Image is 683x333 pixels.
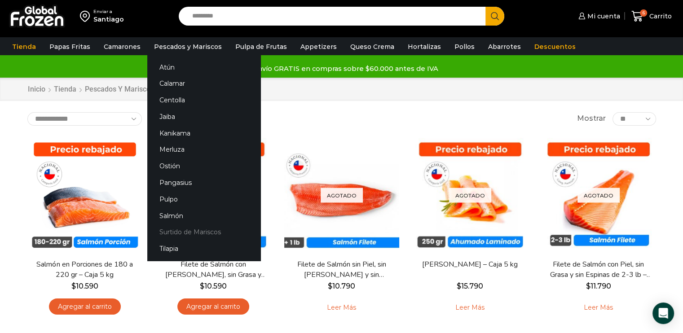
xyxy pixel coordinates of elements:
[161,259,264,280] a: Filete de Salmón con [PERSON_NAME], sin Grasa y sin Espinas 1-2 lb – Caja 10 Kg
[231,38,291,55] a: Pulpa de Frutas
[449,188,491,202] p: Agotado
[457,282,461,290] span: $
[328,282,332,290] span: $
[290,259,393,280] a: Filete de Salmón sin Piel, sin [PERSON_NAME] y sin [PERSON_NAME] – Caja 10 Kg
[49,298,121,315] a: Agregar al carrito: “Salmón en Porciones de 180 a 220 gr - Caja 5 kg”
[84,84,154,95] a: Pescados y Mariscos
[647,12,672,21] span: Carrito
[546,259,650,280] a: Filete de Salmón con Piel, sin Grasa y sin Espinas de 2-3 lb – Premium – Caja 10 kg
[200,282,204,290] span: $
[147,92,260,109] a: Centolla
[80,9,93,24] img: address-field-icon.svg
[147,125,260,141] a: Kanikama
[150,38,226,55] a: Pescados y Mariscos
[403,38,445,55] a: Hortalizas
[485,7,504,26] button: Search button
[147,75,260,92] a: Calamar
[93,15,124,24] div: Santiago
[99,38,145,55] a: Camarones
[328,282,355,290] bdi: 10.790
[586,282,590,290] span: $
[8,38,40,55] a: Tienda
[27,112,142,126] select: Pedido de la tienda
[147,191,260,207] a: Pulpo
[147,207,260,224] a: Salmón
[93,9,124,15] div: Enviar a
[418,259,521,270] a: [PERSON_NAME] – Caja 5 kg
[147,59,260,75] a: Atún
[457,282,483,290] bdi: 15.790
[530,38,580,55] a: Descuentos
[177,298,249,315] a: Agregar al carrito: “Filete de Salmón con Piel, sin Grasa y sin Espinas 1-2 lb – Caja 10 Kg”
[147,175,260,191] a: Pangasius
[484,38,525,55] a: Abarrotes
[27,84,187,95] nav: Breadcrumb
[640,9,647,17] span: 6
[33,259,136,280] a: Salmón en Porciones de 180 a 220 gr – Caja 5 kg
[576,7,620,25] a: Mi cuenta
[570,298,627,317] a: Leé más sobre “Filete de Salmón con Piel, sin Grasa y sin Espinas de 2-3 lb - Premium - Caja 10 kg”
[313,298,370,317] a: Leé más sobre “Filete de Salmón sin Piel, sin Grasa y sin Espinas – Caja 10 Kg”
[296,38,341,55] a: Appetizers
[321,188,363,202] p: Agotado
[147,241,260,257] a: Tilapia
[577,114,606,124] span: Mostrar
[346,38,399,55] a: Queso Crema
[441,298,498,317] a: Leé más sobre “Salmón Ahumado Laminado - Caja 5 kg”
[147,224,260,241] a: Surtido de Mariscos
[450,38,479,55] a: Pollos
[652,302,674,324] div: Open Intercom Messenger
[71,282,98,290] bdi: 10.590
[45,38,95,55] a: Papas Fritas
[586,282,611,290] bdi: 11.790
[577,188,620,202] p: Agotado
[147,141,260,158] a: Merluza
[629,6,674,27] a: 6 Carrito
[200,282,227,290] bdi: 10.590
[71,282,76,290] span: $
[53,84,77,95] a: Tienda
[147,158,260,175] a: Ostión
[147,109,260,125] a: Jaiba
[585,12,620,21] span: Mi cuenta
[27,84,46,95] a: Inicio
